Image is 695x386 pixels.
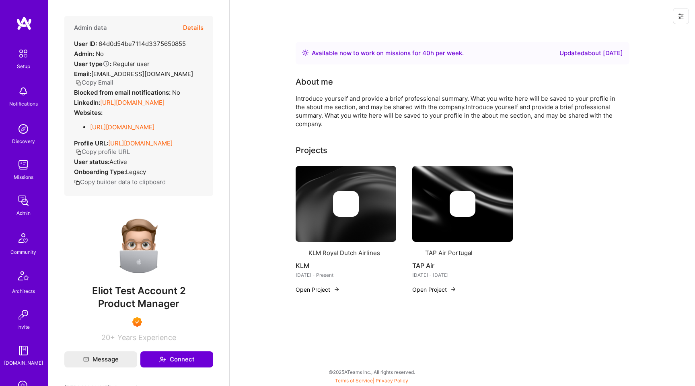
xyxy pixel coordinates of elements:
a: [URL][DOMAIN_NAME] [90,123,154,131]
span: 40 [422,49,430,57]
span: Eliot Test Account 2 [64,285,213,297]
span: Product Manager [98,298,179,309]
strong: Blocked from email notifications: [74,89,172,96]
strong: User type : [74,60,111,68]
div: 64d0d54be7114d3375650855 [74,39,186,48]
img: Availability [302,50,308,56]
span: | [335,378,408,384]
button: Message [64,351,137,367]
strong: Websites: [74,109,103,116]
img: guide book [15,342,31,359]
div: [DOMAIN_NAME] [4,359,43,367]
div: Notifications [9,100,38,108]
a: [URL][DOMAIN_NAME] [100,99,164,106]
i: icon Copy [76,80,82,86]
img: bell [15,83,31,100]
img: Company logo [412,248,422,258]
strong: User ID: [74,40,97,48]
span: legacy [126,168,146,176]
i: icon Connect [159,356,166,363]
img: cover [412,166,513,242]
img: arrow-right [450,286,456,293]
img: cover [296,166,396,242]
strong: Email: [74,70,91,78]
button: Open Project [412,285,456,294]
div: Architects [12,287,35,295]
h4: Admin data [74,24,107,31]
img: Exceptional A.Teamer [132,317,142,327]
span: Years Experience [117,333,176,342]
img: admin teamwork [15,193,31,209]
h4: KLM [296,260,396,271]
strong: Admin: [74,50,94,58]
div: Discovery [12,137,35,145]
span: 20+ [101,333,115,342]
i: icon Copy [76,149,82,155]
div: Community [10,248,36,256]
div: No [74,88,180,97]
div: Invite [17,323,30,331]
button: Open Project [296,285,340,294]
img: Company logo [333,191,359,217]
a: Privacy Policy [376,378,408,384]
button: Connect [140,351,213,367]
div: No [74,50,104,58]
img: discovery [15,121,31,137]
div: Setup [17,62,30,71]
div: © 2025 ATeams Inc., All rights reserved. [48,362,695,382]
strong: Onboarding Type: [74,168,126,176]
img: Company logo [296,248,305,258]
img: Invite [15,307,31,323]
h4: TAP Air [412,260,513,271]
button: Copy builder data to clipboard [74,178,166,186]
button: Details [183,16,204,39]
i: Help [103,60,110,67]
strong: Profile URL: [74,139,108,147]
img: Architects [14,268,33,287]
img: Community [14,228,33,248]
img: User Avatar [107,209,171,273]
div: Introduce yourself and provide a brief professional summary. What you write here will be saved to... [296,94,617,128]
img: Company logo [450,191,475,217]
div: About me [296,76,333,88]
div: Updated about [DATE] [559,48,623,58]
div: Admin [16,209,31,217]
span: [EMAIL_ADDRESS][DOMAIN_NAME] [91,70,193,78]
div: Missions [14,173,33,181]
span: Active [109,158,127,166]
img: logo [16,16,32,31]
div: Available now to work on missions for h per week . [312,48,464,58]
div: Regular user [74,60,150,68]
a: [URL][DOMAIN_NAME] [108,139,173,147]
div: KLM Royal Dutch Airlines [308,249,380,257]
strong: User status: [74,158,109,166]
img: teamwork [15,157,31,173]
div: [DATE] - Present [296,271,396,279]
strong: LinkedIn: [74,99,100,106]
button: Copy Email [76,78,113,87]
i: icon Copy [74,179,80,185]
button: Copy profile URL [76,147,130,156]
div: TAP Air Portugal [425,249,473,257]
div: [DATE] - [DATE] [412,271,513,279]
a: Terms of Service [335,378,373,384]
img: arrow-right [333,286,340,293]
i: icon Mail [83,357,89,362]
div: Projects [296,144,327,156]
img: setup [15,45,32,62]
